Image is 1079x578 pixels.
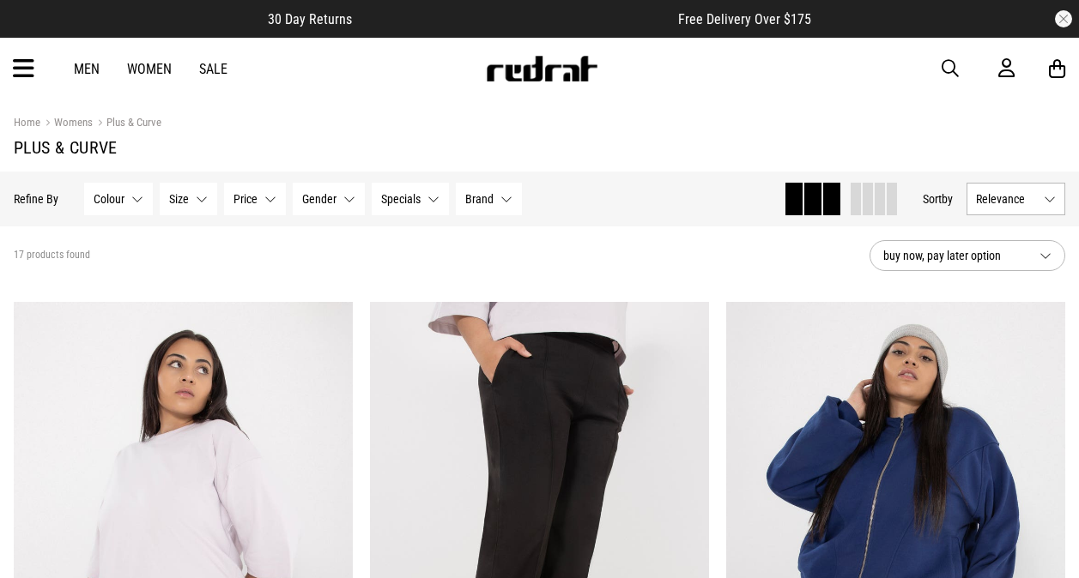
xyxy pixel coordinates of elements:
button: Sortby [923,189,953,209]
span: Specials [381,192,421,206]
span: Relevance [976,192,1037,206]
span: Free Delivery Over $175 [678,11,811,27]
span: Price [233,192,258,206]
button: Colour [84,183,153,215]
button: Size [160,183,217,215]
a: Plus & Curve [93,116,161,132]
button: Brand [456,183,522,215]
a: Women [127,61,172,77]
span: 30 Day Returns [268,11,352,27]
span: Brand [465,192,494,206]
iframe: Customer reviews powered by Trustpilot [386,10,644,27]
button: Gender [293,183,365,215]
a: Men [74,61,100,77]
span: Gender [302,192,336,206]
span: Size [169,192,189,206]
button: Price [224,183,286,215]
button: Specials [372,183,449,215]
span: 17 products found [14,249,90,262]
span: Colour [94,192,124,206]
img: Redrat logo [485,56,598,81]
h1: Plus & Curve [14,137,1065,158]
a: Sale [199,61,227,77]
a: Home [14,116,40,129]
p: Refine By [14,192,58,206]
span: buy now, pay later option [883,245,1026,266]
button: buy now, pay later option [870,240,1065,271]
span: by [942,192,953,206]
a: Womens [40,116,93,132]
button: Relevance [967,183,1065,215]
